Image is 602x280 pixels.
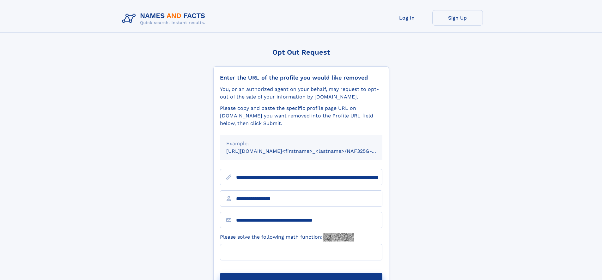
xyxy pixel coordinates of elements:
[226,140,376,147] div: Example:
[382,10,432,26] a: Log In
[220,74,382,81] div: Enter the URL of the profile you would like removed
[220,104,382,127] div: Please copy and paste the specific profile page URL on [DOMAIN_NAME] you want removed into the Pr...
[213,48,389,56] div: Opt Out Request
[220,86,382,101] div: You, or an authorized agent on your behalf, may request to opt-out of the sale of your informatio...
[226,148,394,154] small: [URL][DOMAIN_NAME]<firstname>_<lastname>/NAF325G-xxxxxxxx
[432,10,483,26] a: Sign Up
[119,10,210,27] img: Logo Names and Facts
[220,233,354,241] label: Please solve the following math function:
